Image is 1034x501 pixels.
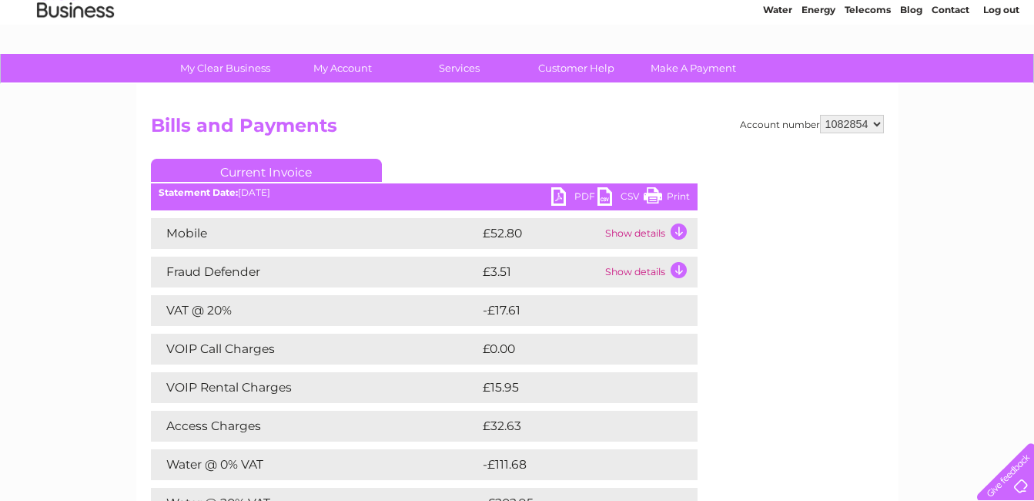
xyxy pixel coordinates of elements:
[597,187,644,210] a: CSV
[151,449,479,480] td: Water @ 0% VAT
[479,334,662,365] td: £0.00
[151,257,479,287] td: Fraud Defender
[513,54,640,82] a: Customer Help
[740,115,884,133] div: Account number
[151,159,382,182] a: Current Invoice
[900,66,922,77] a: Blog
[162,54,289,82] a: My Clear Business
[744,8,850,27] a: 0333 014 3131
[151,372,479,403] td: VOIP Rental Charges
[396,54,523,82] a: Services
[630,54,757,82] a: Make A Payment
[983,66,1019,77] a: Log out
[801,66,835,77] a: Energy
[479,218,601,249] td: £52.80
[932,66,969,77] a: Contact
[151,295,479,326] td: VAT @ 20%
[154,8,882,75] div: Clear Business is a trading name of Verastar Limited (registered in [GEOGRAPHIC_DATA] No. 3667643...
[479,257,601,287] td: £3.51
[159,187,238,198] b: Statement Date:
[151,115,884,144] h2: Bills and Payments
[479,449,669,480] td: -£111.68
[151,218,479,249] td: Mobile
[601,218,698,249] td: Show details
[644,187,690,210] a: Print
[551,187,597,210] a: PDF
[279,54,406,82] a: My Account
[151,187,698,198] div: [DATE]
[601,257,698,287] td: Show details
[151,411,479,442] td: Access Charges
[479,372,665,403] td: £15.95
[36,40,115,87] img: logo.png
[479,411,666,442] td: £32.63
[763,66,792,77] a: Water
[845,66,891,77] a: Telecoms
[151,334,479,365] td: VOIP Call Charges
[479,295,666,326] td: -£17.61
